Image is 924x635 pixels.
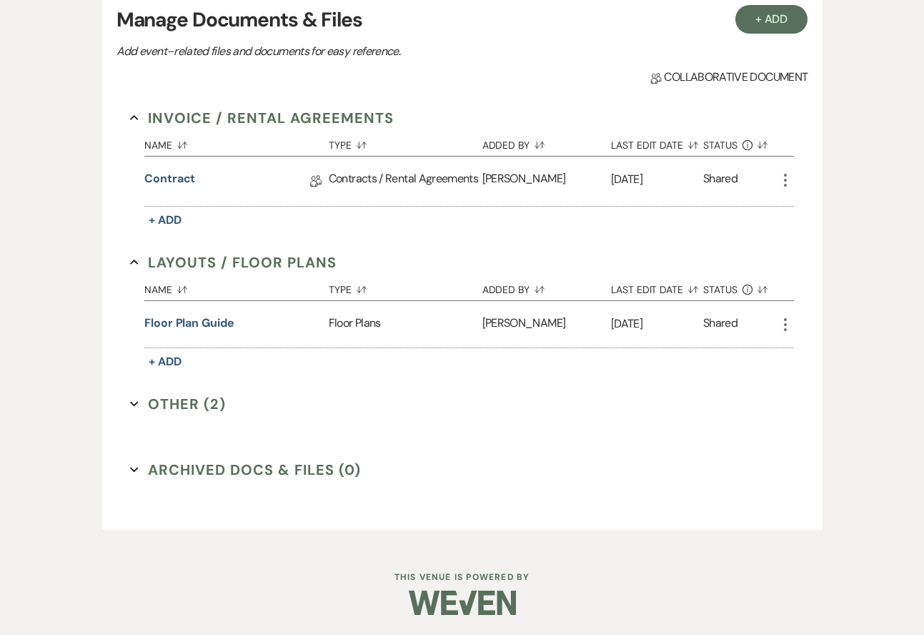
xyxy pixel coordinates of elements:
img: Weven Logo [409,578,516,628]
button: Name [144,273,329,300]
span: + Add [149,354,182,369]
div: Floor Plans [329,301,482,348]
button: + Add [144,352,186,372]
p: [DATE] [611,170,703,189]
span: + Add [149,212,182,227]
button: + Add [735,5,808,34]
button: + Add [144,210,186,230]
p: [DATE] [611,315,703,333]
a: Contract [144,170,195,192]
button: Other (2) [130,393,226,415]
button: Status [703,273,777,300]
div: Shared [703,170,737,192]
div: Contracts / Rental Agreements [329,157,482,206]
h3: Manage Documents & Files [116,5,808,35]
button: floor plan guide [144,315,234,332]
div: Shared [703,315,737,334]
button: Name [144,129,329,156]
button: Added By [482,129,611,156]
span: Status [703,285,737,295]
button: Archived Docs & Files (0) [130,459,361,481]
button: Added By [482,273,611,300]
div: [PERSON_NAME] [482,157,611,206]
button: Type [329,129,482,156]
button: Type [329,273,482,300]
p: Add event–related files and documents for easy reference. [116,42,617,61]
button: Last Edit Date [611,129,703,156]
button: Layouts / Floor Plans [130,252,337,273]
button: Status [703,129,777,156]
button: Last Edit Date [611,273,703,300]
span: Collaborative document [650,69,808,86]
button: Invoice / Rental Agreements [130,107,394,129]
div: [PERSON_NAME] [482,301,611,348]
span: Status [703,140,737,150]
